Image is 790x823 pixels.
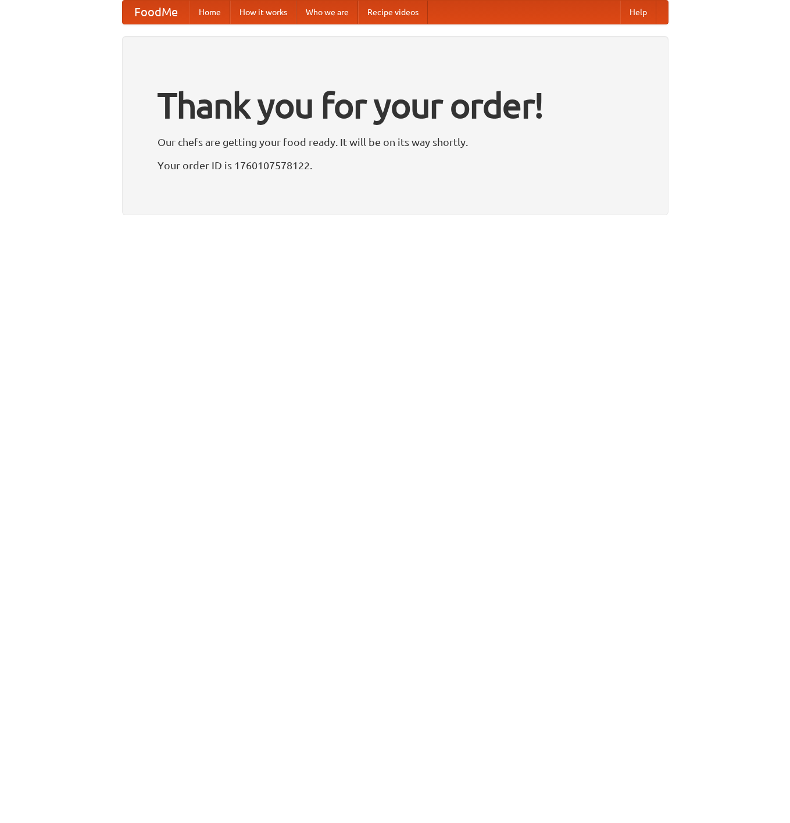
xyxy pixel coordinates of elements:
a: Home [190,1,230,24]
a: How it works [230,1,296,24]
h1: Thank you for your order! [158,77,633,133]
p: Our chefs are getting your food ready. It will be on its way shortly. [158,133,633,151]
a: Help [620,1,656,24]
a: FoodMe [123,1,190,24]
a: Who we are [296,1,358,24]
a: Recipe videos [358,1,428,24]
p: Your order ID is 1760107578122. [158,156,633,174]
